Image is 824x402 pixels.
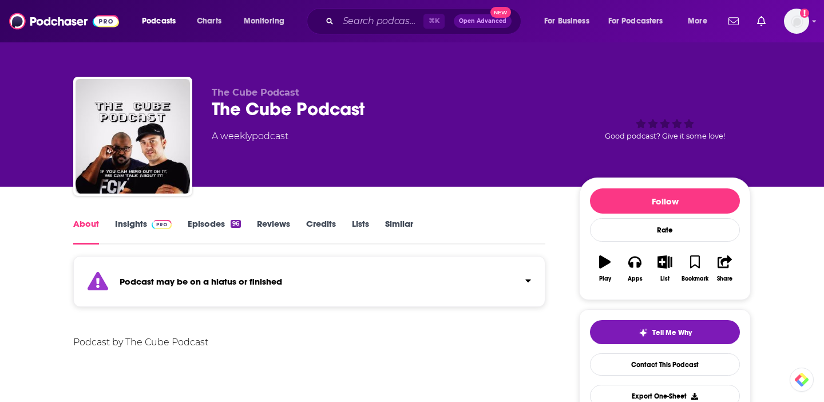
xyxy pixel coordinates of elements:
[608,13,663,29] span: For Podcasters
[306,218,336,245] a: Credits
[385,218,413,245] a: Similar
[680,12,722,30] button: open menu
[536,12,604,30] button: open menu
[605,132,725,140] span: Good podcast? Give it some love!
[590,248,620,289] button: Play
[688,13,707,29] span: More
[590,188,740,214] button: Follow
[188,218,241,245] a: Episodes96
[76,79,190,194] img: The Cube Podcast
[73,263,545,307] section: Click to expand status details
[628,275,643,282] div: Apps
[660,275,669,282] div: List
[352,218,369,245] a: Lists
[338,12,423,30] input: Search podcasts, credits, & more...
[231,220,241,228] div: 96
[152,220,172,229] img: Podchaser Pro
[134,12,191,30] button: open menu
[423,14,445,29] span: ⌘ K
[784,9,809,34] span: Logged in as zhopson
[197,13,221,29] span: Charts
[73,334,545,350] div: Podcast by The Cube Podcast
[590,320,740,344] button: tell me why sparkleTell Me Why
[680,248,710,289] button: Bookmark
[724,11,743,31] a: Show notifications dropdown
[601,12,680,30] button: open menu
[650,248,680,289] button: List
[784,9,809,34] img: User Profile
[652,328,692,337] span: Tell Me Why
[189,12,228,30] a: Charts
[599,275,611,282] div: Play
[579,87,751,158] div: Good podcast? Give it some love!
[800,9,809,18] svg: Add a profile image
[212,87,299,98] span: The Cube Podcast
[454,14,512,28] button: Open AdvancedNew
[318,8,532,34] div: Search podcasts, credits, & more...
[212,129,288,143] div: A weekly podcast
[590,218,740,242] div: Rate
[142,13,176,29] span: Podcasts
[257,218,290,245] a: Reviews
[590,353,740,376] a: Contact This Podcast
[639,328,648,337] img: tell me why sparkle
[9,10,119,32] img: Podchaser - Follow, Share and Rate Podcasts
[682,275,708,282] div: Bookmark
[120,276,282,287] strong: Podcast may be on a hiatus or finished
[784,9,809,34] button: Show profile menu
[244,13,284,29] span: Monitoring
[710,248,740,289] button: Share
[236,12,299,30] button: open menu
[490,7,511,18] span: New
[717,275,732,282] div: Share
[115,218,172,245] a: InsightsPodchaser Pro
[544,13,589,29] span: For Business
[752,11,770,31] a: Show notifications dropdown
[459,18,506,24] span: Open Advanced
[620,248,649,289] button: Apps
[73,218,99,245] a: About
